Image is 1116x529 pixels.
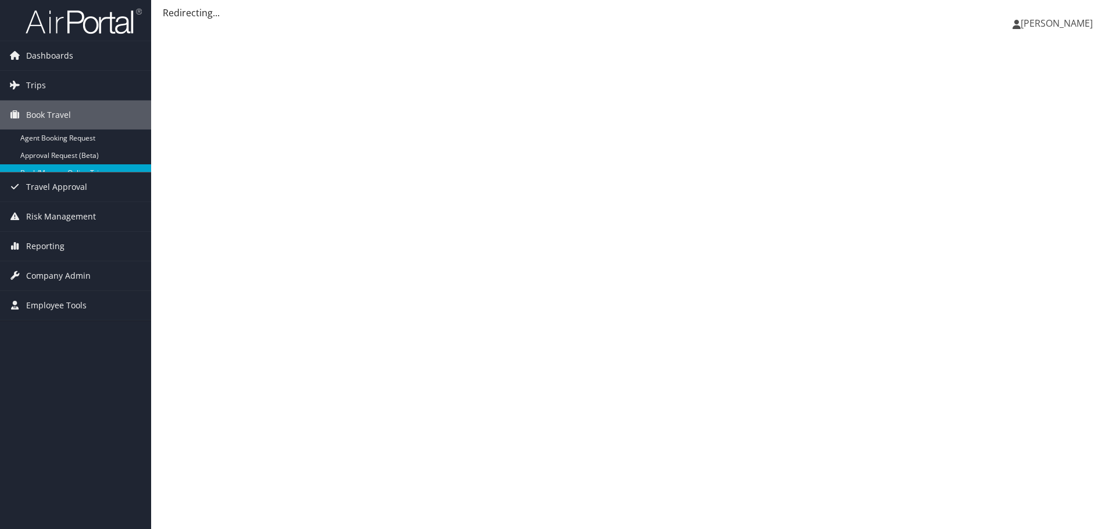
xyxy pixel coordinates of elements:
span: [PERSON_NAME] [1021,17,1093,30]
span: Company Admin [26,261,91,290]
span: Risk Management [26,202,96,231]
img: airportal-logo.png [26,8,142,35]
a: [PERSON_NAME] [1013,6,1104,41]
span: Dashboards [26,41,73,70]
span: Trips [26,71,46,100]
span: Book Travel [26,100,71,129]
span: Employee Tools [26,291,87,320]
div: Redirecting... [163,6,1104,20]
span: Travel Approval [26,172,87,201]
span: Reporting [26,232,65,261]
